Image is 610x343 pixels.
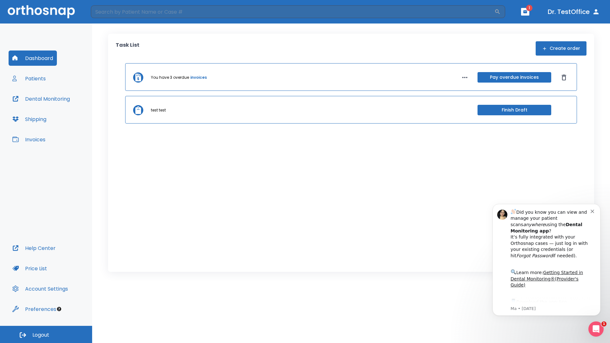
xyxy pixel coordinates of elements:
[9,240,59,256] button: Help Center
[9,71,50,86] button: Patients
[9,91,74,106] button: Dental Monitoring
[483,196,610,340] iframe: Intercom notifications message
[9,301,60,317] button: Preferences
[116,41,139,56] p: Task List
[9,111,50,127] button: Shipping
[9,261,51,276] button: Price List
[559,72,569,83] button: Dismiss
[545,6,602,17] button: Dr. TestOffice
[601,321,607,326] span: 1
[151,107,166,113] p: test test
[588,321,604,337] iframe: Intercom live chat
[536,41,586,56] button: Create order
[8,5,75,18] img: Orthosnap
[9,50,57,66] button: Dashboard
[190,75,207,80] a: invoices
[9,132,49,147] button: Invoices
[32,332,49,339] span: Logout
[9,281,72,296] button: Account Settings
[478,105,551,115] button: Finish Draft
[151,75,189,80] p: You have 3 overdue
[478,72,551,83] button: Pay overdue invoices
[91,5,494,18] input: Search by Patient Name or Case #
[526,5,532,11] span: 1
[56,306,62,312] div: Tooltip anchor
